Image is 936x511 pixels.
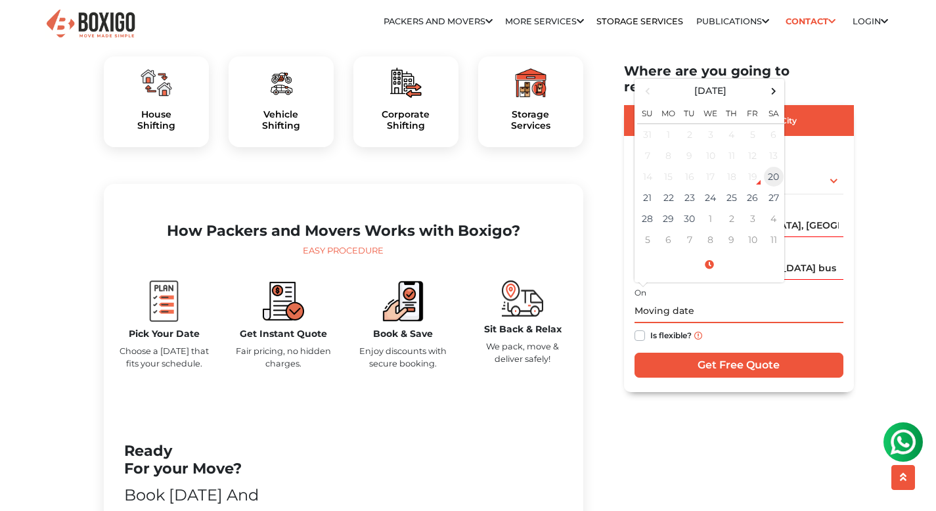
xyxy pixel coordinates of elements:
[635,300,843,323] input: Moving date
[353,345,453,370] p: Enjoy discounts with secure booking.
[700,100,721,124] th: We
[13,13,39,39] img: whatsapp-icon.svg
[742,100,763,124] th: Fr
[658,81,763,100] th: Select Month
[384,16,493,26] a: Packers and Movers
[694,332,702,340] img: info
[364,109,448,131] a: CorporateShifting
[658,100,679,124] th: Mo
[782,11,840,32] a: Contact
[650,328,692,342] label: Is flexible?
[114,109,198,131] a: HouseShifting
[489,109,573,131] h5: Storage Services
[45,8,137,40] img: Boxigo
[263,280,304,322] img: boxigo_packers_and_movers_compare
[390,67,422,99] img: boxigo_packers_and_movers_plan
[635,353,843,378] input: Get Free Quote
[679,100,700,124] th: Tu
[515,67,546,99] img: boxigo_packers_and_movers_plan
[265,67,297,99] img: boxigo_packers_and_movers_plan
[505,16,584,26] a: More services
[635,287,646,299] label: On
[382,280,424,322] img: boxigo_packers_and_movers_book
[141,67,172,99] img: boxigo_packers_and_movers_plan
[473,340,573,365] p: We pack, move & deliver safely!
[638,82,656,100] span: Previous Month
[364,109,448,131] h5: Corporate Shifting
[489,109,573,131] a: StorageServices
[234,345,334,370] p: Fair pricing, no hidden charges.
[234,328,334,340] h5: Get Instant Quote
[891,465,915,490] button: scroll up
[239,109,323,131] a: VehicleShifting
[853,16,888,26] a: Login
[696,16,769,26] a: Publications
[353,328,453,340] h5: Book & Save
[624,63,854,95] h2: Where are you going to relocate?
[765,82,782,100] span: Next Month
[114,109,198,131] h5: House Shifting
[596,16,683,26] a: Storage Services
[114,328,214,340] h5: Pick Your Date
[763,100,784,124] th: Sa
[637,100,658,124] th: Su
[114,244,573,257] div: Easy Procedure
[473,324,573,335] h5: Sit Back & Relax
[637,259,782,271] a: Select Time
[143,280,185,322] img: boxigo_packers_and_movers_plan
[114,345,214,370] p: Choose a [DATE] that fits your schedule.
[114,222,573,240] h2: How Packers and Movers Works with Boxigo?
[721,100,742,124] th: Th
[743,167,763,187] div: 19
[502,280,543,317] img: boxigo_packers_and_movers_move
[124,442,296,478] h2: Ready For your Move?
[239,109,323,131] h5: Vehicle Shifting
